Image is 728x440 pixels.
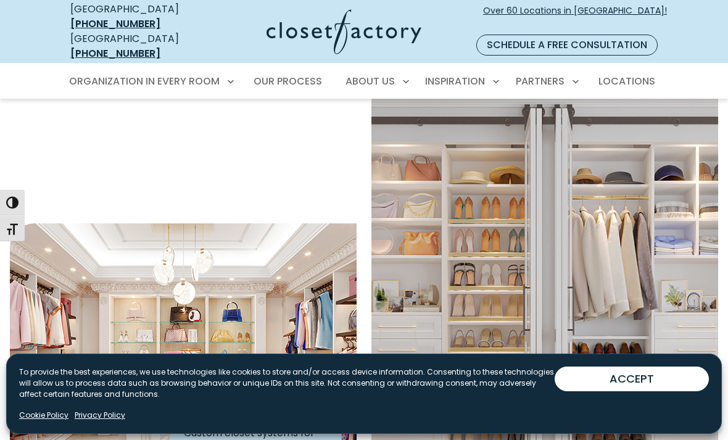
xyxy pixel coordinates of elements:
span: Locations [598,74,655,88]
span: Organization in Every Room [69,74,220,88]
span: Partners [516,74,565,88]
a: [PHONE_NUMBER] [70,46,160,60]
span: Over 60 Locations in [GEOGRAPHIC_DATA]! [483,4,667,30]
div: [GEOGRAPHIC_DATA] [70,31,205,61]
a: Cookie Policy [19,410,68,421]
img: Closet Factory Logo [267,9,421,54]
span: About Us [345,74,395,88]
span: Our Process [254,74,322,88]
button: ACCEPT [555,367,709,391]
div: [GEOGRAPHIC_DATA] [70,2,205,31]
a: Privacy Policy [75,410,125,421]
span: Inspiration [425,74,485,88]
nav: Primary Menu [60,64,668,99]
a: Schedule a Free Consultation [476,35,658,56]
a: [PHONE_NUMBER] [70,17,160,31]
p: To provide the best experiences, we use technologies like cookies to store and/or access device i... [19,367,555,400]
